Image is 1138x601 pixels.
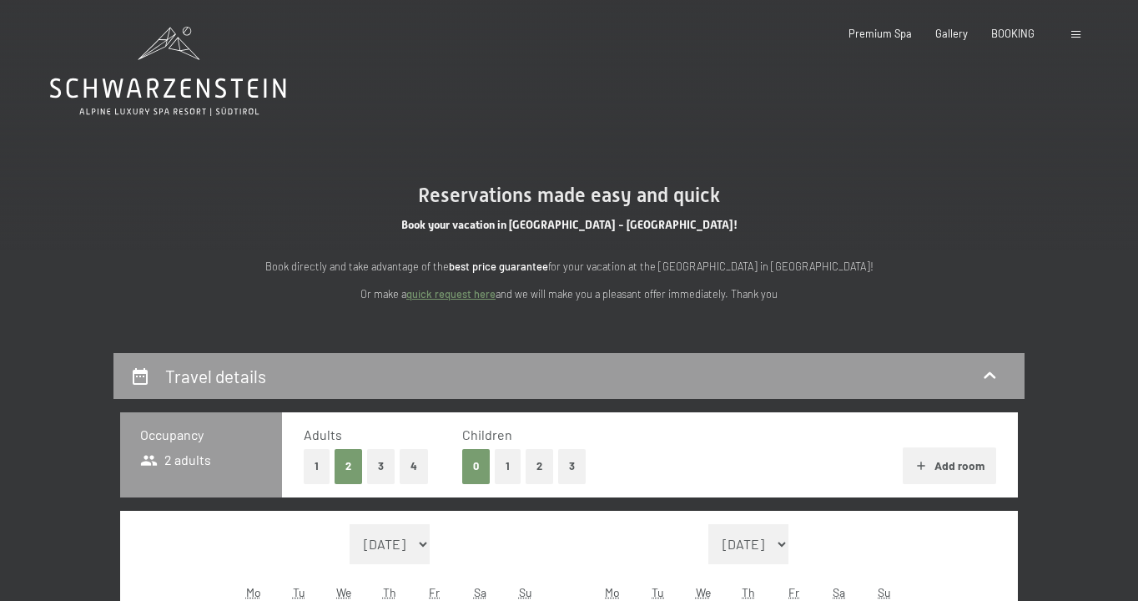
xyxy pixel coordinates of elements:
abbr: Sunday [878,585,891,599]
abbr: Tuesday [293,585,305,599]
button: Add room [903,447,995,484]
abbr: Tuesday [652,585,664,599]
abbr: Friday [429,585,440,599]
button: 3 [367,449,395,483]
abbr: Wednesday [696,585,711,599]
abbr: Thursday [742,585,755,599]
button: 3 [558,449,586,483]
button: 2 [526,449,553,483]
p: Or make a and we will make you a pleasant offer immediately. Thank you [235,285,903,302]
span: 2 adults [140,451,211,469]
abbr: Thursday [383,585,396,599]
button: 4 [400,449,428,483]
a: Premium Spa [848,27,912,40]
abbr: Wednesday [336,585,351,599]
abbr: Saturday [833,585,845,599]
abbr: Saturday [474,585,486,599]
abbr: Monday [246,585,261,599]
span: Reservations made easy and quick [418,184,720,207]
abbr: Monday [605,585,620,599]
p: Book directly and take advantage of the for your vacation at the [GEOGRAPHIC_DATA] in [GEOGRAPHIC... [235,258,903,275]
strong: best price guarantee [449,260,548,273]
h2: Travel details [165,366,266,386]
span: Adults [304,427,342,442]
a: BOOKING [991,27,1035,40]
a: quick request here [406,287,496,300]
span: Children [462,427,512,442]
span: Book your vacation in [GEOGRAPHIC_DATA] - [GEOGRAPHIC_DATA]! [401,218,738,231]
h3: Occupancy [140,426,262,444]
button: 0 [462,449,490,483]
a: Gallery [935,27,968,40]
button: 1 [304,449,330,483]
button: 2 [335,449,362,483]
button: 1 [495,449,521,483]
abbr: Friday [788,585,799,599]
abbr: Sunday [519,585,532,599]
